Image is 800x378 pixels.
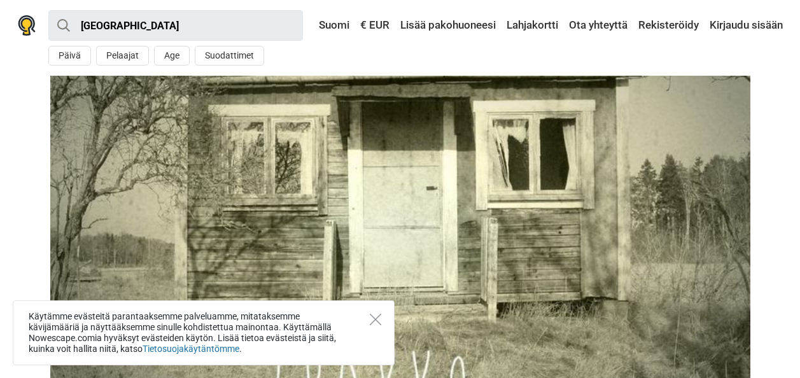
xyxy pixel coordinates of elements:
[48,46,91,66] button: Päivä
[195,46,264,66] button: Suodattimet
[370,314,381,325] button: Close
[307,14,353,37] a: Suomi
[503,14,561,37] a: Lahjakortti
[310,21,319,30] img: Suomi
[96,46,149,66] button: Pelaajat
[154,46,190,66] button: Age
[48,10,303,41] input: kokeile “London”
[357,14,393,37] a: € EUR
[566,14,631,37] a: Ota yhteyttä
[143,344,239,354] a: Tietosuojakäytäntömme
[706,14,783,37] a: Kirjaudu sisään
[18,15,36,36] img: Nowescape logo
[635,14,702,37] a: Rekisteröidy
[13,300,395,365] div: Käytämme evästeitä parantaaksemme palveluamme, mitataksemme kävijämääriä ja näyttääksemme sinulle...
[397,14,499,37] a: Lisää pakohuoneesi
